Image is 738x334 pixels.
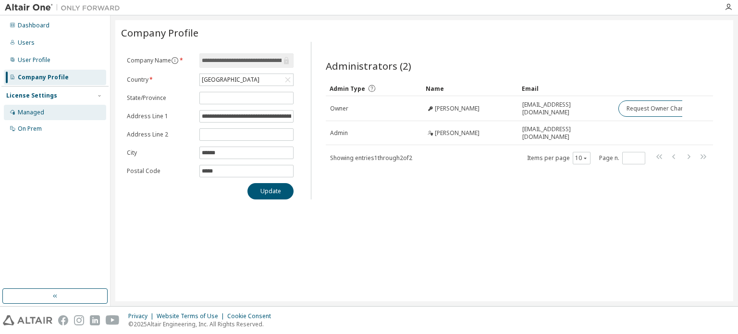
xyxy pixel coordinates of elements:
[90,315,100,325] img: linkedin.svg
[200,74,261,85] div: [GEOGRAPHIC_DATA]
[128,320,277,328] p: © 2025 Altair Engineering, Inc. All Rights Reserved.
[127,112,194,120] label: Address Line 1
[435,105,480,112] span: [PERSON_NAME]
[522,125,610,141] span: [EMAIL_ADDRESS][DOMAIN_NAME]
[527,152,590,164] span: Items per page
[18,74,69,81] div: Company Profile
[330,85,365,93] span: Admin Type
[6,92,57,99] div: License Settings
[618,100,700,117] button: Request Owner Change
[106,315,120,325] img: youtube.svg
[128,312,157,320] div: Privacy
[18,39,35,47] div: Users
[5,3,125,12] img: Altair One
[330,154,412,162] span: Showing entries 1 through 2 of 2
[599,152,645,164] span: Page n.
[227,312,277,320] div: Cookie Consent
[326,59,411,73] span: Administrators (2)
[200,74,293,86] div: [GEOGRAPHIC_DATA]
[127,131,194,138] label: Address Line 2
[426,81,514,96] div: Name
[157,312,227,320] div: Website Terms of Use
[18,22,49,29] div: Dashboard
[127,76,194,84] label: Country
[3,315,52,325] img: altair_logo.svg
[74,315,84,325] img: instagram.svg
[171,57,179,64] button: information
[127,149,194,157] label: City
[58,315,68,325] img: facebook.svg
[121,26,198,39] span: Company Profile
[522,81,610,96] div: Email
[127,167,194,175] label: Postal Code
[127,57,194,64] label: Company Name
[522,101,610,116] span: [EMAIL_ADDRESS][DOMAIN_NAME]
[435,129,480,137] span: [PERSON_NAME]
[18,109,44,116] div: Managed
[127,94,194,102] label: State/Province
[330,129,348,137] span: Admin
[330,105,348,112] span: Owner
[18,56,50,64] div: User Profile
[18,125,42,133] div: On Prem
[247,183,294,199] button: Update
[575,154,588,162] button: 10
